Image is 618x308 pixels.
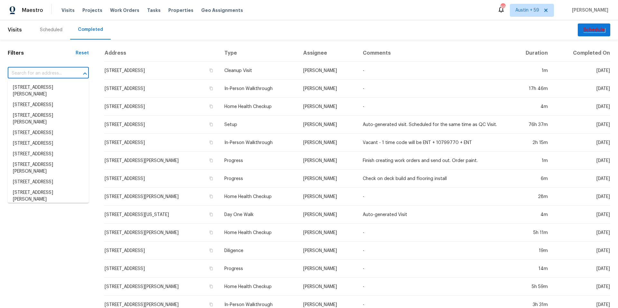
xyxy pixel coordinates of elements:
td: [PERSON_NAME] [298,152,358,170]
td: [DATE] [553,206,610,224]
td: [DATE] [553,116,610,134]
td: [DATE] [553,278,610,296]
td: [STREET_ADDRESS] [104,260,219,278]
td: [STREET_ADDRESS][PERSON_NAME] [104,278,219,296]
td: [DATE] [553,134,610,152]
td: Auto-generated Visit [358,206,510,224]
div: 698 [501,4,505,10]
li: [STREET_ADDRESS] [8,138,89,149]
button: Copy Address [208,104,214,109]
td: - [358,62,510,80]
td: 2h 15m [509,134,553,152]
span: Visits [8,23,22,37]
td: [PERSON_NAME] [298,242,358,260]
td: 14m [509,260,553,278]
td: [STREET_ADDRESS] [104,116,219,134]
td: [STREET_ADDRESS] [104,134,219,152]
th: Address [104,45,219,62]
td: [PERSON_NAME] [298,278,358,296]
td: [DATE] [553,170,610,188]
button: Copy Address [208,86,214,91]
button: Copy Address [208,266,214,271]
td: Home Health Checkup [219,224,298,242]
th: Comments [358,45,510,62]
em: Schedule [583,27,605,32]
button: Copy Address [208,158,214,163]
span: Projects [82,7,102,14]
span: Geo Assignments [201,7,243,14]
td: Diligence [219,242,298,260]
td: 17h 46m [509,80,553,98]
td: 1m [509,152,553,170]
td: [PERSON_NAME] [298,188,358,206]
td: [PERSON_NAME] [298,134,358,152]
td: Progress [219,170,298,188]
td: - [358,224,510,242]
li: [STREET_ADDRESS][PERSON_NAME] [8,110,89,128]
td: - [358,80,510,98]
button: Copy Address [208,68,214,73]
td: In-Person Walkthrough [219,134,298,152]
button: Copy Address [208,176,214,181]
td: [PERSON_NAME] [298,98,358,116]
button: Copy Address [208,302,214,307]
td: Home Health Checkup [219,98,298,116]
button: Copy Address [208,140,214,145]
td: Day One Walk [219,206,298,224]
td: [STREET_ADDRESS] [104,98,219,116]
td: [DATE] [553,188,610,206]
button: Copy Address [208,230,214,235]
td: 4m [509,206,553,224]
h1: Filters [8,50,76,56]
span: Work Orders [110,7,139,14]
td: [STREET_ADDRESS][PERSON_NAME] [104,152,219,170]
td: Auto-generated visit. Scheduled for the same time as QC Visit. [358,116,510,134]
td: [PERSON_NAME] [298,116,358,134]
td: [STREET_ADDRESS] [104,62,219,80]
td: Home Health Checkup [219,278,298,296]
td: [DATE] [553,260,610,278]
th: Type [219,45,298,62]
button: Schedule [578,23,610,37]
td: [DATE] [553,242,610,260]
td: [DATE] [553,152,610,170]
td: - [358,242,510,260]
td: Cleanup Visit [219,62,298,80]
td: - [358,278,510,296]
td: [PERSON_NAME] [298,260,358,278]
td: - [358,98,510,116]
td: [PERSON_NAME] [298,206,358,224]
td: 76h 37m [509,116,553,134]
td: Vacant - 1 time code will be ENT + 10799770 + ENT [358,134,510,152]
td: 19m [509,242,553,260]
button: Copy Address [208,194,214,199]
li: [STREET_ADDRESS] [8,128,89,138]
li: [STREET_ADDRESS][PERSON_NAME] [8,82,89,100]
span: Austin + 59 [515,7,539,14]
td: [STREET_ADDRESS][PERSON_NAME] [104,224,219,242]
button: Copy Address [208,248,214,253]
td: [PERSON_NAME] [298,224,358,242]
td: 5h 59m [509,278,553,296]
td: [STREET_ADDRESS][PERSON_NAME] [104,188,219,206]
td: 28m [509,188,553,206]
button: Copy Address [208,122,214,127]
li: [STREET_ADDRESS] [8,149,89,159]
button: Close [80,69,89,78]
td: [STREET_ADDRESS] [104,80,219,98]
td: - [358,260,510,278]
td: [PERSON_NAME] [298,80,358,98]
th: Assignee [298,45,358,62]
td: 4m [509,98,553,116]
td: [PERSON_NAME] [298,170,358,188]
span: Tasks [147,8,161,13]
td: [STREET_ADDRESS] [104,170,219,188]
span: [PERSON_NAME] [569,7,608,14]
td: Progress [219,260,298,278]
div: Scheduled [40,27,62,33]
td: [PERSON_NAME] [298,62,358,80]
td: In-Person Walkthrough [219,80,298,98]
td: Check on deck build and flooring install [358,170,510,188]
td: Progress [219,152,298,170]
td: [DATE] [553,80,610,98]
